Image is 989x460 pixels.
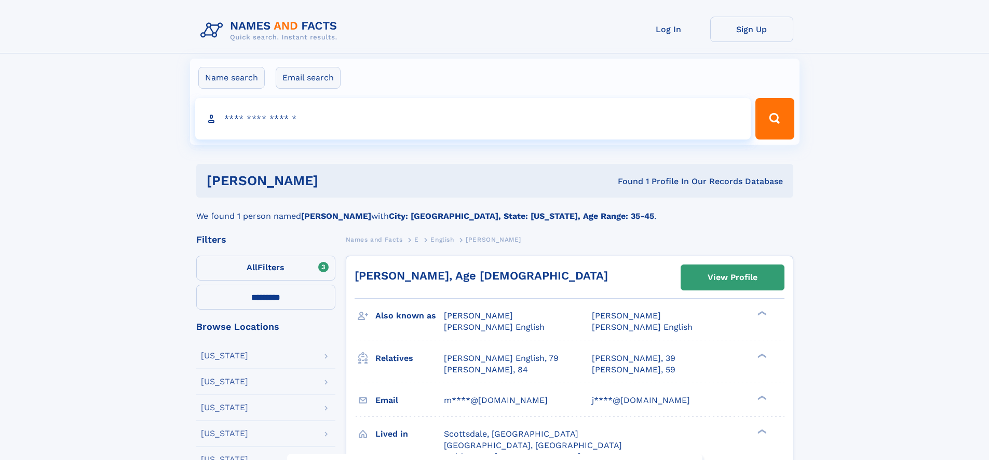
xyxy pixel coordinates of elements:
[468,176,783,187] div: Found 1 Profile In Our Records Database
[444,322,545,332] span: [PERSON_NAME] English
[389,211,654,221] b: City: [GEOGRAPHIC_DATA], State: [US_STATE], Age Range: 35-45
[444,429,578,439] span: Scottsdale, [GEOGRAPHIC_DATA]
[355,269,608,282] a: [PERSON_NAME], Age [DEMOGRAPHIC_DATA]
[755,98,794,140] button: Search Button
[301,211,371,221] b: [PERSON_NAME]
[430,233,454,246] a: English
[196,17,346,45] img: Logo Names and Facts
[196,256,335,281] label: Filters
[247,262,258,272] span: All
[201,352,248,360] div: [US_STATE]
[207,174,468,187] h1: [PERSON_NAME]
[708,266,757,289] div: View Profile
[195,98,751,140] input: search input
[755,394,767,401] div: ❯
[592,322,693,332] span: [PERSON_NAME] English
[196,322,335,331] div: Browse Locations
[414,236,419,243] span: E
[592,311,661,320] span: [PERSON_NAME]
[375,350,444,367] h3: Relatives
[414,233,419,246] a: E
[201,429,248,438] div: [US_STATE]
[681,265,784,290] a: View Profile
[444,311,513,320] span: [PERSON_NAME]
[592,364,675,375] a: [PERSON_NAME], 59
[710,17,793,42] a: Sign Up
[430,236,454,243] span: English
[444,353,559,364] a: [PERSON_NAME] English, 79
[592,353,675,364] a: [PERSON_NAME], 39
[375,392,444,409] h3: Email
[466,236,521,243] span: [PERSON_NAME]
[196,235,335,244] div: Filters
[196,198,793,222] div: We found 1 person named with .
[627,17,710,42] a: Log In
[201,378,248,386] div: [US_STATE]
[198,67,265,89] label: Name search
[755,428,767,435] div: ❯
[755,310,767,317] div: ❯
[755,352,767,359] div: ❯
[444,364,528,375] a: [PERSON_NAME], 84
[276,67,341,89] label: Email search
[375,425,444,443] h3: Lived in
[201,403,248,412] div: [US_STATE]
[346,233,403,246] a: Names and Facts
[444,440,622,450] span: [GEOGRAPHIC_DATA], [GEOGRAPHIC_DATA]
[375,307,444,325] h3: Also known as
